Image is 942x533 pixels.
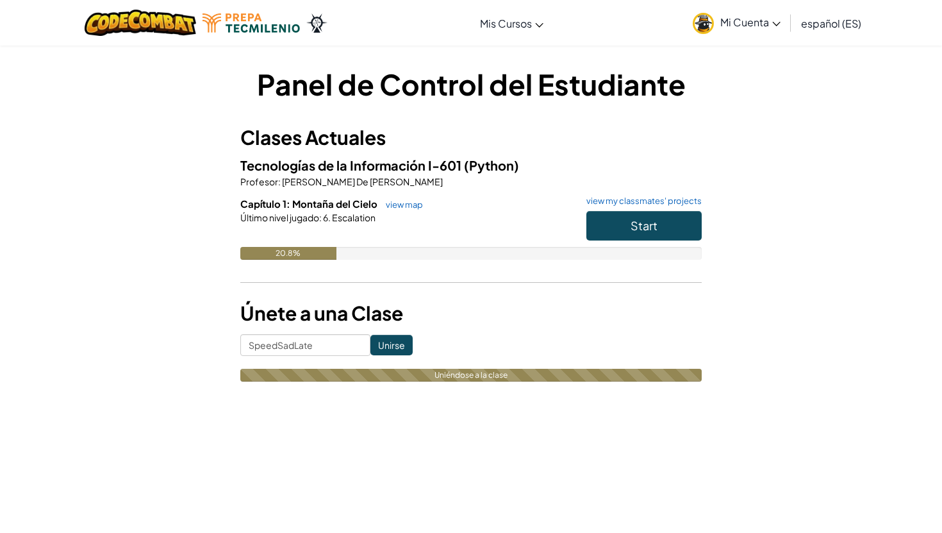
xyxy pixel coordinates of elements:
span: español (ES) [801,17,861,30]
span: 6. [322,212,331,223]
button: Start [586,211,702,241]
div: Uniéndose a la clase [240,369,702,382]
h1: Panel de Control del Estudiante [240,64,702,104]
h3: Únete a una Clase [240,299,702,328]
span: : [278,176,281,187]
span: Último nivel jugado [240,212,319,223]
span: : [319,212,322,223]
img: Ozaria [306,13,327,33]
span: Capítulo 1: Montaña del Cielo [240,198,379,210]
span: Start [631,218,657,233]
a: view map [379,199,423,210]
a: Mi Cuenta [686,3,787,43]
input: <Enter Class Code> [240,334,370,356]
img: Tecmilenio logo [202,13,300,33]
span: Escalation [331,212,376,223]
h3: Clases Actuales [240,123,702,152]
img: CodeCombat logo [85,10,197,36]
a: español (ES) [795,6,868,40]
span: [PERSON_NAME] De [PERSON_NAME] [281,176,443,187]
a: view my classmates' projects [580,197,702,205]
span: (Python) [464,157,519,173]
a: Mis Cursos [474,6,550,40]
img: avatar [693,13,714,34]
span: Profesor [240,176,278,187]
span: Tecnologías de la Información I-601 [240,157,464,173]
div: 20.8% [240,247,336,260]
input: Unirse [370,335,413,355]
span: Mi Cuenta [720,15,781,29]
span: Mis Cursos [480,17,532,30]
